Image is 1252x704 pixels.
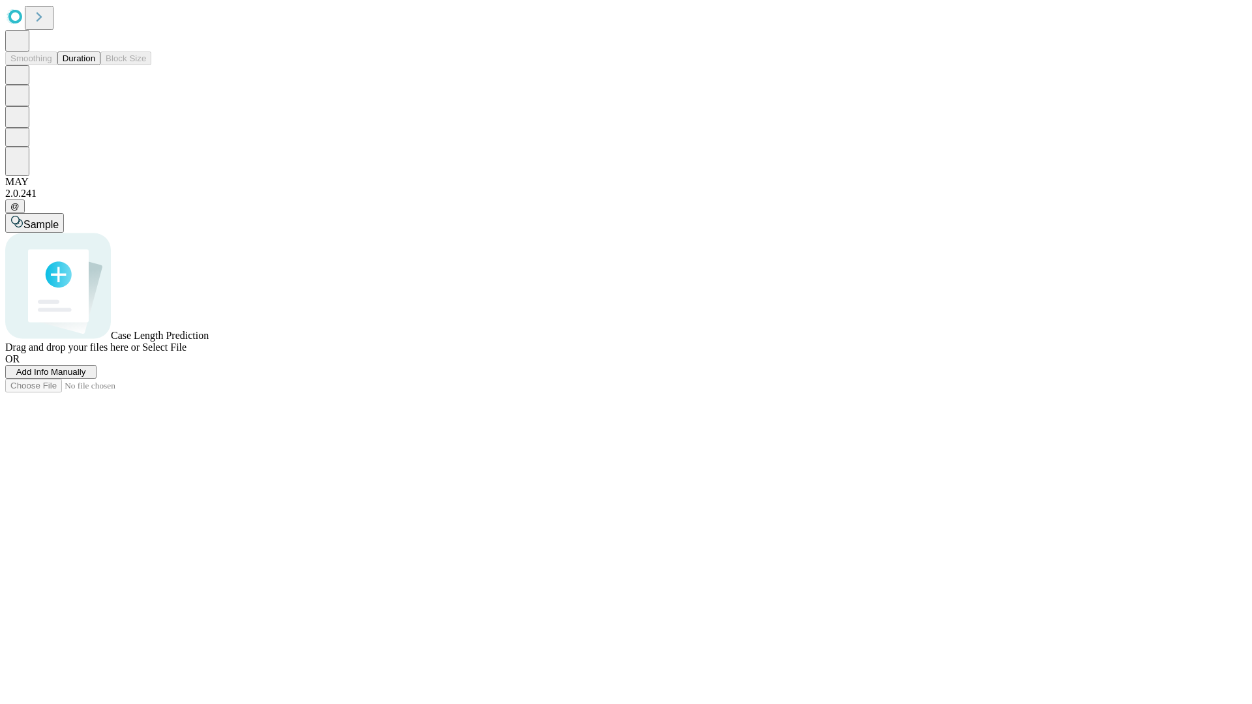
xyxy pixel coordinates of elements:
[5,51,57,65] button: Smoothing
[5,353,20,364] span: OR
[5,213,64,233] button: Sample
[5,199,25,213] button: @
[5,176,1247,188] div: MAY
[5,365,97,379] button: Add Info Manually
[16,367,86,377] span: Add Info Manually
[5,188,1247,199] div: 2.0.241
[57,51,100,65] button: Duration
[111,330,209,341] span: Case Length Prediction
[5,342,140,353] span: Drag and drop your files here or
[100,51,151,65] button: Block Size
[23,219,59,230] span: Sample
[10,201,20,211] span: @
[142,342,186,353] span: Select File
